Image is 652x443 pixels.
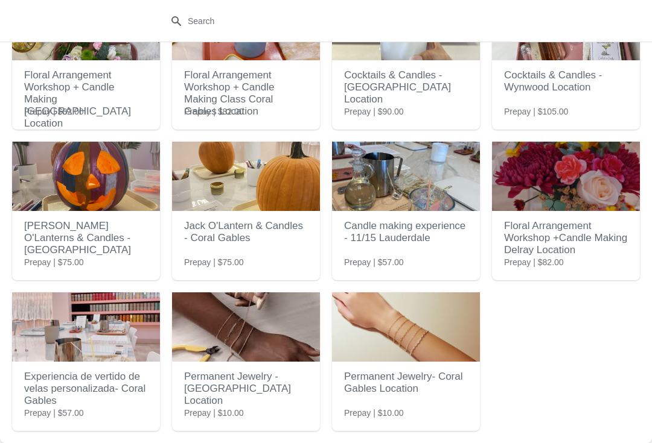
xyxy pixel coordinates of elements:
[184,365,308,413] h2: Permanent Jewelry - [GEOGRAPHIC_DATA] Location
[12,142,160,211] img: Jack O'Lanterns & Candles - Fort Lauderdale
[184,256,244,268] span: Prepay | $75.00
[332,142,480,211] img: Candle making experience - 11/15 Lauderdale
[184,105,244,118] span: Prepay | $82.00
[24,214,148,262] h2: [PERSON_NAME] O'Lanterns & Candles - [GEOGRAPHIC_DATA]
[187,10,489,32] input: Search
[344,256,404,268] span: Prepay | $57.00
[184,63,308,124] h2: Floral Arrangement Workshop + Candle Making Class Coral Gables Location
[24,256,84,268] span: Prepay | $75.00
[504,256,564,268] span: Prepay | $82.00
[172,292,320,362] img: Permanent Jewelry - Fort Lauderdale Location
[24,63,148,136] h2: Floral Arrangement Workshop + Candle Making [GEOGRAPHIC_DATA] Location
[344,407,404,419] span: Prepay | $10.00
[504,214,628,262] h2: Floral Arrangement Workshop +Candle Making Delray Location
[24,407,84,419] span: Prepay | $57.00
[12,292,160,362] img: Experiencia de vertido de velas personalizada- Coral Gables
[184,407,244,419] span: Prepay | $10.00
[24,365,148,413] h2: Experiencia de vertido de velas personalizada- Coral Gables
[344,214,468,250] h2: Candle making experience - 11/15 Lauderdale
[172,142,320,211] img: Jack O'Lantern & Candles - Coral Gables
[344,365,468,401] h2: Permanent Jewelry- Coral Gables Location
[504,63,628,99] h2: Cocktails & Candles - Wynwood Location
[492,142,640,211] img: Floral Arrangement Workshop +Candle Making Delray Location
[344,105,404,118] span: Prepay | $90.00
[24,105,84,118] span: Prepay | $82.00
[184,214,308,250] h2: Jack O'Lantern & Candles - Coral Gables
[504,105,568,118] span: Prepay | $105.00
[332,292,480,362] img: Permanent Jewelry- Coral Gables Location
[344,63,468,112] h2: Cocktails & Candles - [GEOGRAPHIC_DATA] Location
